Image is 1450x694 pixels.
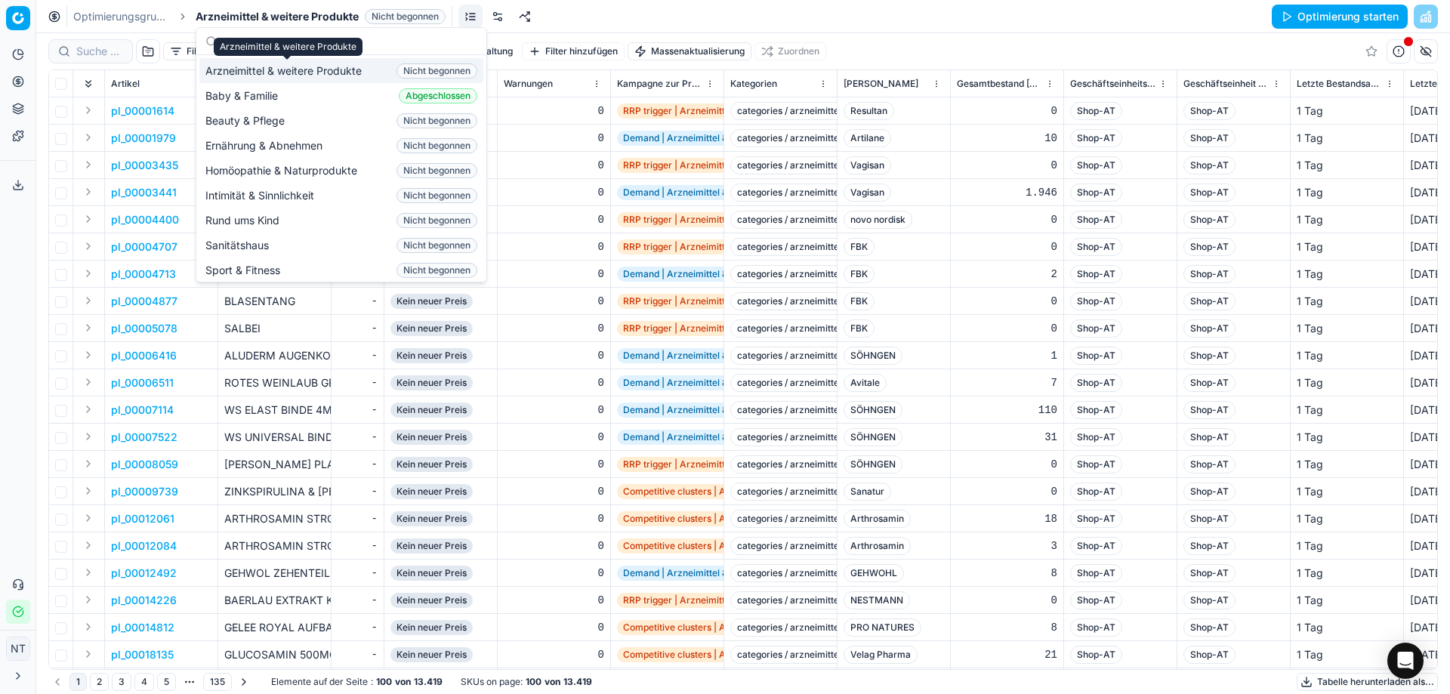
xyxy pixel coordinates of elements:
[79,591,97,609] button: Expand
[79,645,97,663] button: Expand
[79,101,97,119] button: Expand
[504,511,604,526] div: 0
[390,375,473,390] span: Kein neuer Preis
[957,538,1057,554] div: 3
[730,455,1104,473] span: categories / arzneimittel & weitere produkte / haus- & reiseapotheke / hausapotheke
[396,138,477,153] span: Nicht begonnen
[1070,129,1122,147] span: Shop-AT
[79,346,97,364] button: Expand
[1070,78,1155,90] span: Geschäftseinheits-ID
[79,482,97,500] button: Expand
[1183,374,1236,392] span: Shop-AT
[79,373,97,391] button: Expand
[504,348,604,363] div: 0
[1297,186,1323,199] span: 1 Tag
[1070,265,1122,283] span: Shop-AT
[504,566,604,581] div: 0
[396,188,477,203] span: Nicht begonnen
[617,566,810,581] span: Demand | Arzneimittel & weitere Produkte
[111,511,174,526] button: pl_00012061
[214,38,362,56] div: Arzneimittel & weitere Produkte
[1183,265,1236,283] span: Shop-AT
[111,294,177,309] p: pl_00004877
[730,238,1197,256] span: categories / arzneimittel & weitere produkte / herz, kreislauf & gefäße / konzentration & leistun...
[224,457,325,472] p: [PERSON_NAME] PLAST 5MX1.25CM
[79,128,97,147] button: Expand
[111,103,174,119] p: pl_00001614
[224,375,325,390] p: ROTES WEINLAUB GEL
[1410,240,1445,253] span: [DATE]
[504,158,604,173] div: 0
[844,156,891,174] span: Vagisan
[1183,483,1236,501] span: Shop-AT
[79,156,97,174] button: Expand
[730,78,777,90] span: Kategorien
[617,212,818,227] span: RRP trigger | Arzneimittel & weiter Produkte
[844,374,887,392] span: Avitale
[730,211,1111,229] span: categories / arzneimittel & weitere produkte / [MEDICAL_DATA] / insulinpens & nadeln
[1297,430,1323,443] span: 1 Tag
[1183,347,1236,365] span: Shop-AT
[79,455,97,473] button: Expand
[957,375,1057,390] div: 7
[730,156,1074,174] span: categories / arzneimittel & weitere produkte / frauengesundheit / vaginalflora
[111,403,174,418] button: pl_00007114
[844,184,891,202] span: Vagisan
[730,401,1104,419] span: categories / arzneimittel & weitere produkte / haus- & reiseapotheke / hausapotheke
[504,457,604,472] div: 0
[396,63,477,79] span: Nicht begonnen
[504,267,604,282] div: 0
[617,484,862,499] span: Competitive clusters | Arzneimittel & weitere Produkte
[111,78,140,90] span: Artikel
[111,212,179,227] button: pl_00004400
[1183,211,1236,229] span: Shop-AT
[504,103,604,119] div: 0
[1297,240,1323,253] span: 1 Tag
[224,430,325,445] p: WS UNIVERSAL BINDE 5MX8CM
[399,88,477,103] span: Abgeschlossen
[203,673,232,691] button: 135
[526,676,541,688] strong: 100
[504,321,604,336] div: 0
[390,294,473,309] span: Kein neuer Preis
[111,430,177,445] button: pl_00007522
[111,158,178,173] button: pl_00003435
[111,566,177,581] p: pl_00012492
[504,375,604,390] div: 0
[1410,104,1445,117] span: [DATE]
[111,239,177,254] button: pl_00004707
[1183,184,1236,202] span: Shop-AT
[617,538,862,554] span: Competitive clusters | Arzneimittel & weitere Produkte
[1272,5,1408,29] button: Optimierung starten
[390,538,473,554] span: Kein neuer Preis
[1297,403,1323,416] span: 1 Tag
[617,511,862,526] span: Competitive clusters | Arzneimittel & weitere Produkte
[376,676,392,688] strong: 100
[111,538,177,554] button: pl_00012084
[957,457,1057,472] div: 0
[957,403,1057,418] div: 110
[1410,485,1445,498] span: [DATE]
[730,102,1085,120] span: categories / arzneimittel & weitere produkte / medizinische tests & geräte / tests
[754,42,826,60] button: Zuordnen
[504,212,604,227] div: 0
[844,265,875,283] span: FBK
[957,185,1057,200] div: 1.946
[1070,564,1122,582] span: Shop-AT
[90,673,109,691] button: 2
[390,321,473,336] span: Kein neuer Preis
[1070,510,1122,528] span: Shop-AT
[1410,267,1445,280] span: [DATE]
[6,637,30,661] button: NT
[1183,401,1236,419] span: Shop-AT
[1410,295,1445,307] span: [DATE]
[957,239,1057,254] div: 0
[111,457,178,472] button: pl_00008059
[1070,238,1122,256] span: Shop-AT
[396,213,477,228] span: Nicht begonnen
[844,129,891,147] span: Artilane
[73,9,446,24] nav: breadcrumb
